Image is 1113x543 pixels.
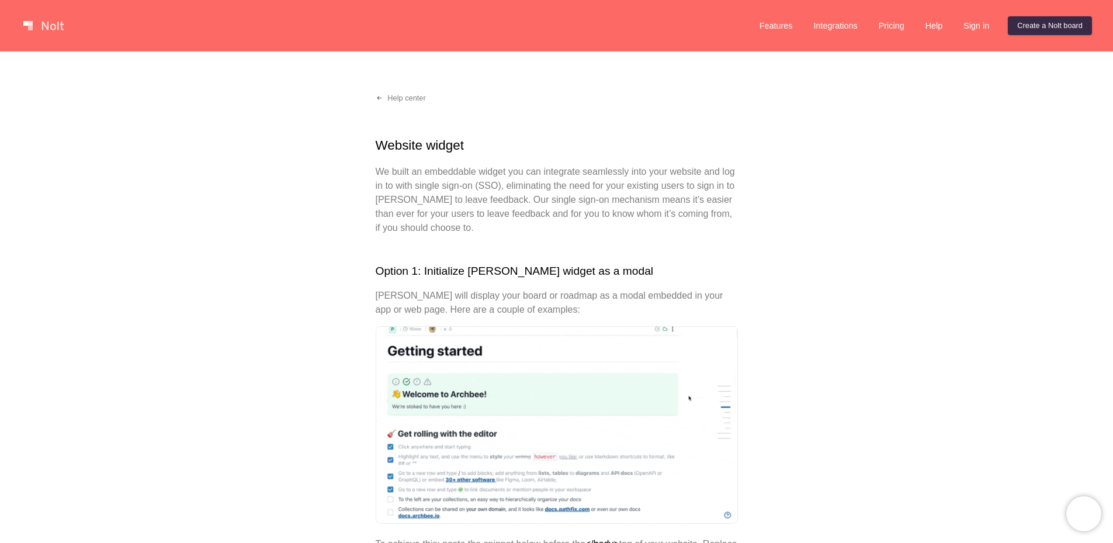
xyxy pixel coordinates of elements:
p: [PERSON_NAME] will display your board or roadmap as a modal embedded in your app or web page. Her... [376,289,738,317]
p: We built an embeddable widget you can integrate seamlessly into your website and log in to with s... [376,165,738,235]
a: Help [916,16,952,35]
h2: Option 1: Initialize [PERSON_NAME] widget as a modal [376,263,738,280]
a: Create a Nolt board [1008,16,1092,35]
a: Features [750,16,802,35]
a: Pricing [869,16,914,35]
a: Integrations [804,16,866,35]
img: Modal examples [376,326,738,524]
a: Help center [366,89,435,108]
iframe: Chatra live chat [1066,496,1101,531]
a: Sign in [954,16,998,35]
h1: Website widget [376,136,738,155]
